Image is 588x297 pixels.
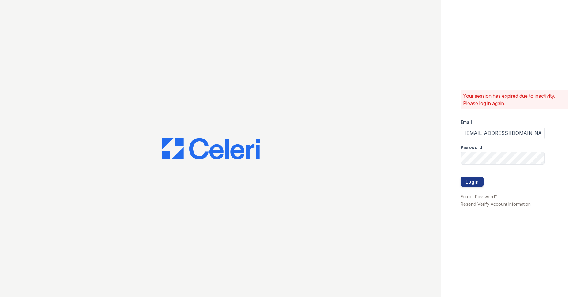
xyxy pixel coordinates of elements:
[461,177,484,187] button: Login
[463,92,566,107] p: Your session has expired due to inactivity. Please log in again.
[461,119,472,125] label: Email
[461,201,531,207] a: Resend Verify Account Information
[162,138,260,160] img: CE_Logo_Blue-a8612792a0a2168367f1c8372b55b34899dd931a85d93a1a3d3e32e68fde9ad4.png
[461,194,497,199] a: Forgot Password?
[461,144,482,150] label: Password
